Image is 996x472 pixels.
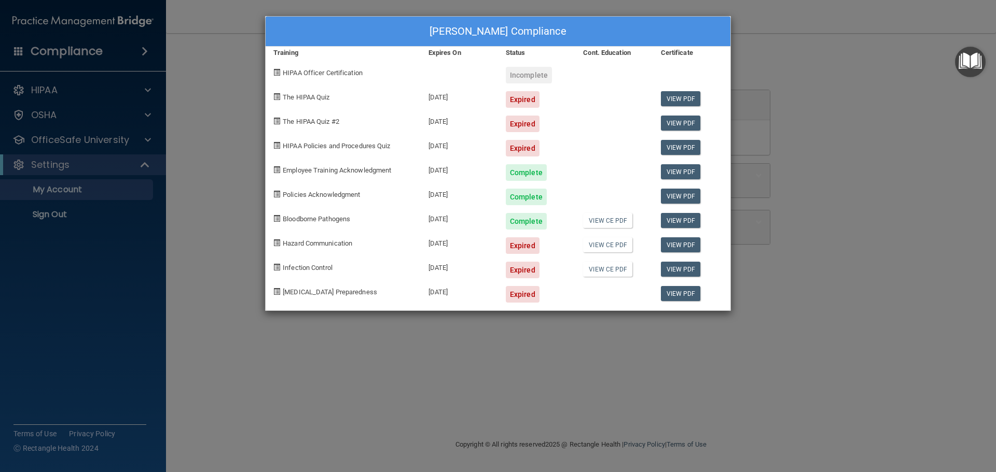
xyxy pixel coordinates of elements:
[506,213,547,230] div: Complete
[283,215,350,223] span: Bloodborne Pathogens
[283,118,339,125] span: The HIPAA Quiz #2
[506,67,552,83] div: Incomplete
[506,286,539,303] div: Expired
[498,47,575,59] div: Status
[421,108,498,132] div: [DATE]
[661,286,701,301] a: View PDF
[506,116,539,132] div: Expired
[583,213,632,228] a: View CE PDF
[421,83,498,108] div: [DATE]
[421,278,498,303] div: [DATE]
[506,237,539,254] div: Expired
[421,132,498,156] div: [DATE]
[506,164,547,181] div: Complete
[955,47,986,77] button: Open Resource Center
[283,239,352,247] span: Hazard Communication
[583,262,632,277] a: View CE PDF
[575,47,653,59] div: Cont. Education
[283,264,333,271] span: Infection Control
[283,142,390,150] span: HIPAA Policies and Procedures Quiz
[661,189,701,204] a: View PDF
[661,91,701,106] a: View PDF
[421,254,498,278] div: [DATE]
[266,47,421,59] div: Training
[661,140,701,155] a: View PDF
[283,191,360,198] span: Policies Acknowledgment
[661,213,701,228] a: View PDF
[421,181,498,205] div: [DATE]
[421,47,498,59] div: Expires On
[661,164,701,179] a: View PDF
[506,140,539,156] div: Expired
[506,91,539,108] div: Expired
[506,262,539,278] div: Expired
[283,288,377,296] span: [MEDICAL_DATA] Preparedness
[421,205,498,230] div: [DATE]
[421,230,498,254] div: [DATE]
[421,156,498,181] div: [DATE]
[283,166,391,174] span: Employee Training Acknowledgment
[506,189,547,205] div: Complete
[653,47,730,59] div: Certificate
[266,17,730,47] div: [PERSON_NAME] Compliance
[283,93,329,101] span: The HIPAA Quiz
[583,237,632,252] a: View CE PDF
[661,116,701,131] a: View PDF
[661,262,701,277] a: View PDF
[661,237,701,252] a: View PDF
[283,69,363,77] span: HIPAA Officer Certification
